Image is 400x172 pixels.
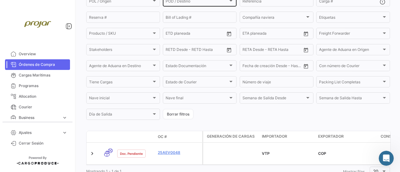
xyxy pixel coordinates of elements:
[19,130,59,135] span: Ajustes
[163,109,193,119] button: Borrar filtros
[5,81,70,91] a: Programas
[5,91,70,102] a: Allocation
[27,47,115,60] div: al intentar integrar este acuerdo 25AEC1859 me da error de sku
[242,32,254,37] input: Desde
[319,48,382,53] span: Agente de Aduana en Origen
[19,140,67,146] span: Cerrar Sesión
[19,72,67,78] span: Cargas Marítimas
[166,97,228,101] span: Nave final
[155,131,202,142] datatable-header-cell: OC #
[19,94,67,99] span: Allocation
[5,59,70,70] a: Órdenes de Compra
[19,62,67,67] span: Órdenes de Compra
[166,48,177,53] input: Desde
[259,131,316,142] datatable-header-cell: Importador
[30,124,35,129] button: Adjuntar un archivo
[379,151,394,166] iframe: Intercom live chat
[5,69,120,83] div: Andrielle dice…
[110,2,121,14] div: Cerrar
[35,70,98,76] div: joined the conversation
[224,29,234,38] button: Open calendar
[115,134,155,139] datatable-header-cell: Estado Doc.
[19,51,67,57] span: Overview
[89,65,152,69] span: Agente de Aduana en Destino
[301,29,311,38] button: Open calendar
[5,102,70,112] a: Courier
[10,87,97,99] div: Buenas tardes [PERSON_NAME], un gusto saludarte.
[108,148,112,153] span: 20
[207,134,255,139] span: Generación de cargas
[166,81,228,85] span: Estado de Courier
[5,111,120,122] textarea: Escribe un mensaje...
[242,48,254,53] input: Desde
[5,49,70,59] a: Overview
[301,61,311,71] button: Open calendar
[166,65,228,69] span: Estado Documentación
[98,2,110,14] button: Inicio
[158,150,200,155] a: 25AEV0048
[258,65,286,69] input: Hasta
[89,81,152,85] span: Tiene Cargas
[5,83,120,103] div: Andrielle dice…
[20,124,25,129] button: Selector de gif
[15,29,41,34] b: En 2 horas
[203,131,259,142] datatable-header-cell: Generación de cargas
[10,23,97,35] div: El equipo volverá: 🕒
[242,97,305,101] span: Semana de Salida Desde
[242,16,305,20] span: Compañía naviera
[4,2,16,14] button: go back
[158,134,167,140] span: OC #
[30,8,43,14] p: Activo
[181,32,209,37] input: Hasta
[35,71,54,75] b: Andrielle
[262,151,270,156] span: VTP
[258,32,286,37] input: Hasta
[181,48,209,53] input: Hasta
[262,134,287,139] span: Importador
[22,7,53,39] img: projar-logo.jpg
[99,134,115,139] datatable-header-cell: Modo de Transporte
[5,70,70,81] a: Cargas Marítimas
[258,48,286,53] input: Hasta
[89,113,152,117] span: Día de Salida
[89,32,152,37] span: Producto / SKU
[120,151,143,156] span: Doc. Pendiente
[319,16,382,20] span: Etiquetas
[5,83,102,103] div: Buenas tardes [PERSON_NAME], un gusto saludarte.
[318,151,326,156] span: COP
[242,65,254,69] input: Desde
[10,107,80,113] div: Si, claro, un momento por favor
[30,3,52,8] h1: Andrielle
[316,131,378,142] datatable-header-cell: Exportador
[62,130,67,135] span: expand_more
[224,45,234,55] button: Open calendar
[62,115,67,120] span: expand_more
[5,103,85,117] div: Si, claro, un momento por favor
[5,103,120,131] div: Andrielle dice…
[22,44,120,63] div: al intentar integrar este acuerdo 25AEC1859 me da error de sku
[319,32,382,37] span: Freight Forwarder
[319,65,382,69] span: Con número de Courier
[19,83,67,89] span: Programas
[301,45,311,55] button: Open calendar
[89,48,152,53] span: Stakeholders
[19,104,67,110] span: Courier
[18,3,28,13] div: Profile image for Andrielle
[89,97,152,101] span: Nave inicial
[5,44,120,68] div: Desirée dice…
[318,134,344,139] span: Exportador
[319,97,382,101] span: Semana de Salida Hasta
[19,115,59,120] span: Business
[107,122,117,132] button: Enviar un mensaje…
[319,81,382,85] span: Packing List Completas
[166,32,177,37] input: Desde
[27,70,33,76] div: Profile image for Andrielle
[10,124,15,129] button: Selector de emoji
[89,150,95,157] a: Expand/Collapse Row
